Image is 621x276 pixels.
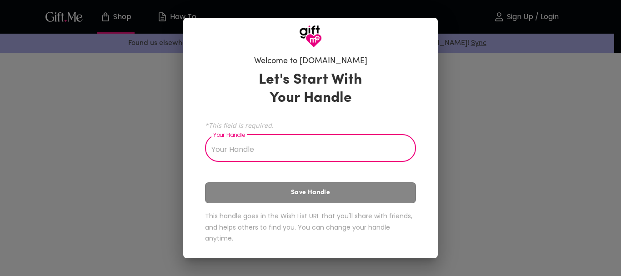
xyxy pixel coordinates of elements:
[205,211,416,244] h6: This handle goes in the Wish List URL that you'll share with friends, and helps others to find yo...
[247,71,374,107] h3: Let's Start With Your Handle
[299,25,322,48] img: GiftMe Logo
[205,136,406,162] input: Your Handle
[205,121,416,130] span: *This field is required.
[254,56,367,67] h6: Welcome to [DOMAIN_NAME]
